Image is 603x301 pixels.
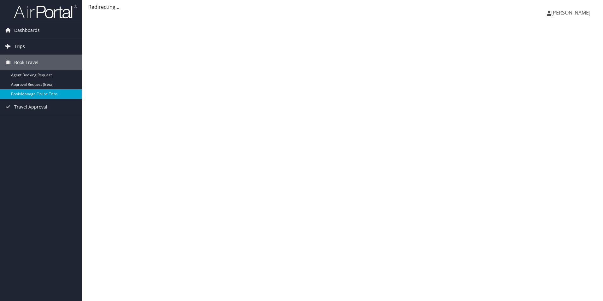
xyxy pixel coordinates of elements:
[14,38,25,54] span: Trips
[14,4,77,19] img: airportal-logo.png
[14,99,47,115] span: Travel Approval
[14,55,38,70] span: Book Travel
[14,22,40,38] span: Dashboards
[547,3,597,22] a: [PERSON_NAME]
[88,3,597,11] div: Redirecting...
[551,9,590,16] span: [PERSON_NAME]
